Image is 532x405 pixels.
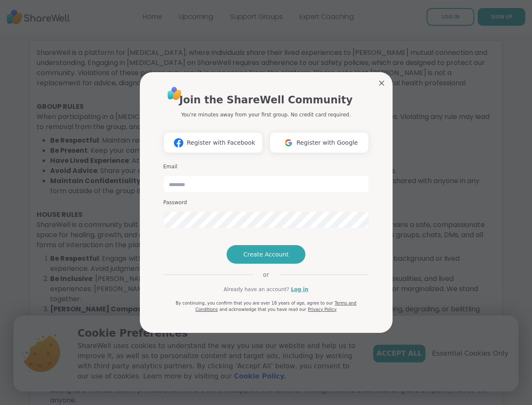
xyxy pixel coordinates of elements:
[224,286,289,293] span: Already have an account?
[195,301,356,312] a: Terms and Conditions
[163,163,369,170] h3: Email
[308,307,337,312] a: Privacy Policy
[171,135,187,151] img: ShareWell Logomark
[253,270,279,279] span: or
[227,245,306,264] button: Create Account
[281,135,297,151] img: ShareWell Logomark
[243,250,289,259] span: Create Account
[181,111,350,119] p: You're minutes away from your first group. No credit card required.
[270,132,369,153] button: Register with Google
[163,199,369,206] h3: Password
[163,132,263,153] button: Register with Facebook
[219,307,306,312] span: and acknowledge that you have read our
[165,84,184,103] img: ShareWell Logo
[179,92,353,108] h1: Join the ShareWell Community
[187,138,255,147] span: Register with Facebook
[291,286,308,293] a: Log in
[176,301,333,305] span: By continuing, you confirm that you are over 18 years of age, agree to our
[297,138,358,147] span: Register with Google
